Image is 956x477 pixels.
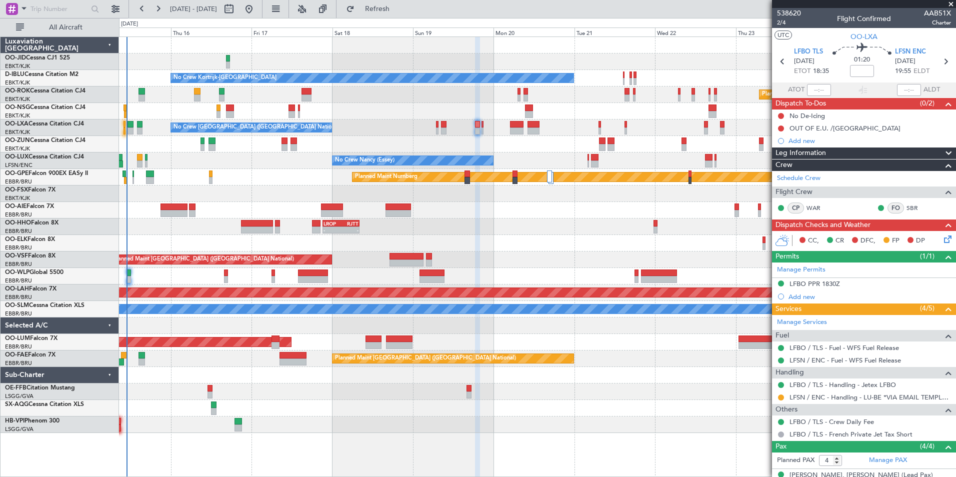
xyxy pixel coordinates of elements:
[5,137,85,143] a: OO-ZUNCessna Citation CJ4
[5,88,85,94] a: OO-ROKCessna Citation CJ4
[5,79,30,86] a: EBKT/KJK
[5,253,28,259] span: OO-VSF
[895,56,915,66] span: [DATE]
[920,303,934,313] span: (4/5)
[920,98,934,108] span: (0/2)
[777,265,825,275] a: Manage Permits
[90,27,170,36] div: Wed 15
[5,293,32,301] a: EBBR/BRU
[775,367,804,378] span: Handling
[5,187,55,193] a: OO-FSXFalcon 7X
[5,137,30,143] span: OO-ZUN
[5,95,30,103] a: EBKT/KJK
[5,302,29,308] span: OO-SLM
[774,30,792,39] button: UTC
[789,111,825,120] div: No De-Icing
[5,170,28,176] span: OO-GPE
[789,124,900,132] div: OUT OF E.U. /[GEOGRAPHIC_DATA]
[5,286,56,292] a: OO-LAHFalcon 7X
[5,121,28,127] span: OO-LXA
[5,253,55,259] a: OO-VSFFalcon 8X
[5,269,29,275] span: OO-WLP
[5,211,32,218] a: EBBR/BRU
[5,104,85,110] a: OO-NSGCessna Citation CJ4
[789,279,840,288] div: LFBO PPR 1830Z
[5,335,30,341] span: OO-LUM
[775,251,799,262] span: Permits
[341,220,358,226] div: RJTT
[341,227,358,233] div: -
[5,401,84,407] a: SX-AQGCessna Citation XLS
[5,401,28,407] span: SX-AQG
[5,88,30,94] span: OO-ROK
[574,27,655,36] div: Tue 21
[789,380,896,389] a: LFBO / TLS - Handling - Jetex LFBO
[5,203,54,209] a: OO-AIEFalcon 7X
[5,128,30,136] a: EBKT/KJK
[777,18,801,27] span: 2/4
[788,292,951,301] div: Add new
[5,236,27,242] span: OO-ELK
[5,244,32,251] a: EBBR/BRU
[5,269,63,275] a: OO-WLPGlobal 5500
[323,227,341,233] div: -
[173,120,341,135] div: No Crew [GEOGRAPHIC_DATA] ([GEOGRAPHIC_DATA] National)
[789,343,899,352] a: LFBO / TLS - Fuel - WFS Fuel Release
[5,227,32,235] a: EBBR/BRU
[493,27,574,36] div: Mon 20
[813,66,829,76] span: 18:35
[335,351,516,366] div: Planned Maint [GEOGRAPHIC_DATA] ([GEOGRAPHIC_DATA] National)
[5,418,59,424] a: HB-VPIPhenom 300
[887,202,904,213] div: FO
[5,121,84,127] a: OO-LXACessna Citation CJ4
[777,8,801,18] span: 538620
[762,87,878,102] div: Planned Maint Kortrijk-[GEOGRAPHIC_DATA]
[854,55,870,65] span: 01:20
[5,104,30,110] span: OO-NSG
[835,236,844,246] span: CR
[789,417,874,426] a: LFBO / TLS - Crew Daily Fee
[5,286,29,292] span: OO-LAH
[5,236,55,242] a: OO-ELKFalcon 8X
[920,251,934,261] span: (1/1)
[775,303,801,315] span: Services
[892,236,899,246] span: FP
[251,27,332,36] div: Fri 17
[26,24,105,31] span: All Aircraft
[5,170,88,176] a: OO-GPEFalcon 900EX EASy II
[5,385,26,391] span: OE-FFB
[5,220,58,226] a: OO-HHOFalcon 8X
[335,153,394,168] div: No Crew Nancy (Essey)
[775,186,812,198] span: Flight Crew
[30,1,88,16] input: Trip Number
[5,112,30,119] a: EBKT/KJK
[121,20,138,28] div: [DATE]
[775,219,870,231] span: Dispatch Checks and Weather
[916,236,925,246] span: DP
[5,335,57,341] a: OO-LUMFalcon 7X
[5,385,75,391] a: OE-FFBCitation Mustang
[5,62,30,70] a: EBKT/KJK
[920,441,934,451] span: (4/4)
[794,66,810,76] span: ETOT
[5,302,84,308] a: OO-SLMCessna Citation XLS
[789,393,951,401] a: LFSN / ENC - Handling - LU-BE *VIA EMAIL TEMPLATE* LFSN / ENC
[5,161,32,169] a: LFSN/ENC
[775,159,792,171] span: Crew
[777,317,827,327] a: Manage Services
[5,352,55,358] a: OO-FAEFalcon 7X
[113,252,294,267] div: Planned Maint [GEOGRAPHIC_DATA] ([GEOGRAPHIC_DATA] National)
[323,220,341,226] div: LROP
[794,56,814,66] span: [DATE]
[808,236,819,246] span: CC,
[11,19,108,35] button: All Aircraft
[895,66,911,76] span: 19:55
[869,455,907,465] a: Manage PAX
[5,425,33,433] a: LSGG/GVA
[906,203,929,212] a: SBR
[5,203,26,209] span: OO-AIE
[341,1,401,17] button: Refresh
[655,27,735,36] div: Wed 22
[355,169,417,184] div: Planned Maint Nurnberg
[806,203,829,212] a: WAR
